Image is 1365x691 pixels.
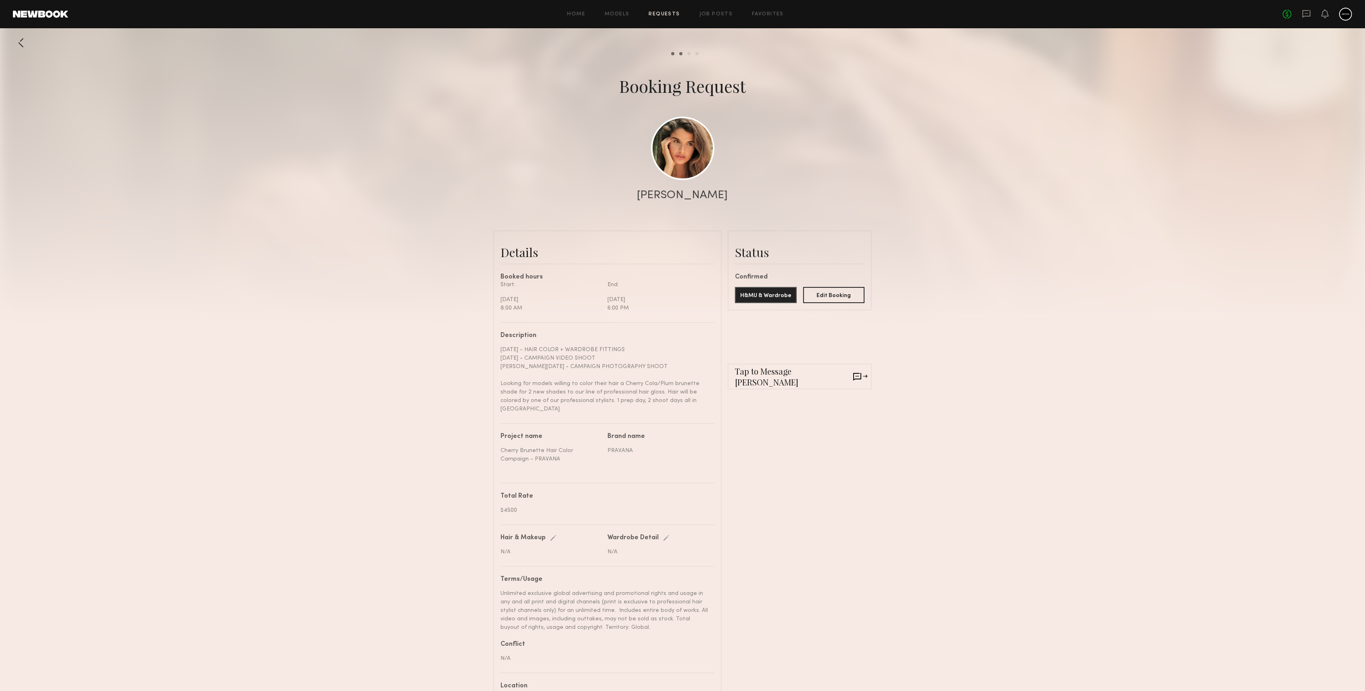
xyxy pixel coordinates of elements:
a: Job Posts [699,12,733,17]
div: Description [500,333,708,339]
div: Status [735,244,865,260]
div: Total Rate [500,493,708,500]
a: Favorites [752,12,784,17]
a: Models [605,12,629,17]
div: Terms/Usage [500,576,708,583]
div: Details [500,244,714,260]
div: [DATE] [607,295,708,304]
div: 8:00 AM [500,304,601,312]
div: Cherry Brunette Hair Color Campaign - PRAVANA [500,446,601,463]
div: Conflict [500,641,708,648]
div: Booking Request [619,75,746,97]
button: H&MU & Wardrobe [735,287,797,303]
div: Booked hours [500,274,714,281]
div: Project name [500,433,601,440]
div: N/A [607,548,708,556]
div: [PERSON_NAME] [637,190,728,201]
div: Unlimited exclusive global advertising and promotional rights and usage in any and all print and ... [500,589,708,632]
div: Start: [500,281,601,289]
div: [DATE] - HAIR COLOR + WARDROBE FITTINGS [DATE] - CAMPAIGN VIDEO SHOOT [PERSON_NAME][DATE] - CAMPA... [500,345,708,413]
div: N/A [500,654,708,663]
div: PRAVANA [607,446,708,455]
div: [DATE] [500,295,601,304]
div: Wardrobe Detail [607,535,659,541]
div: 6:00 PM [607,304,708,312]
div: Location [500,683,708,689]
div: Brand name [607,433,708,440]
div: $4500 [500,506,708,515]
a: Requests [649,12,680,17]
div: N/A [500,548,601,556]
a: Home [567,12,586,17]
div: Confirmed [735,274,865,281]
div: End: [607,281,708,289]
span: Tap to Message [PERSON_NAME] [735,366,853,387]
div: Hair & Makeup [500,535,546,541]
button: Edit Booking [803,287,865,303]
